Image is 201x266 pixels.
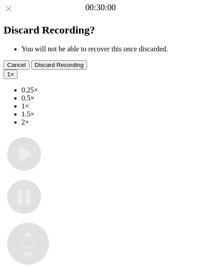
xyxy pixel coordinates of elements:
[7,71,10,78] span: 1
[31,60,88,70] button: Discard Recording
[21,86,197,94] li: 0.25×
[4,24,197,36] h2: Discard Recording?
[4,70,17,79] button: 1×
[21,118,197,126] li: 2×
[21,102,197,110] li: 1×
[21,94,197,102] li: 0.5×
[21,110,197,118] li: 1.5×
[4,60,29,70] button: Cancel
[85,3,116,12] a: 00:30:00
[21,45,197,53] li: You will not be able to recover this once discarded.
